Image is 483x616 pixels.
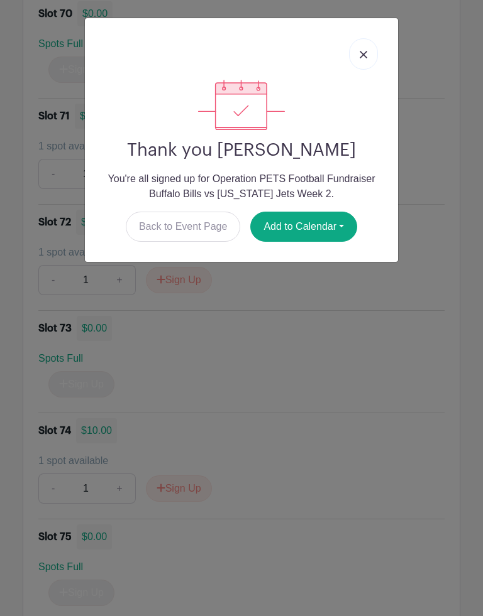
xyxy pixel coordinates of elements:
button: Add to Calendar [250,212,357,242]
img: close_button-5f87c8562297e5c2d7936805f587ecaba9071eb48480494691a3f1689db116b3.svg [360,51,367,58]
a: Back to Event Page [126,212,241,242]
p: You're all signed up for Operation PETS Football Fundraiser Buffalo Bills vs [US_STATE] Jets Week 2. [95,171,388,202]
h2: Thank you [PERSON_NAME] [95,140,388,161]
img: signup_complete-c468d5dda3e2740ee63a24cb0ba0d3ce5d8a4ecd24259e683200fb1569d990c8.svg [198,80,285,130]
